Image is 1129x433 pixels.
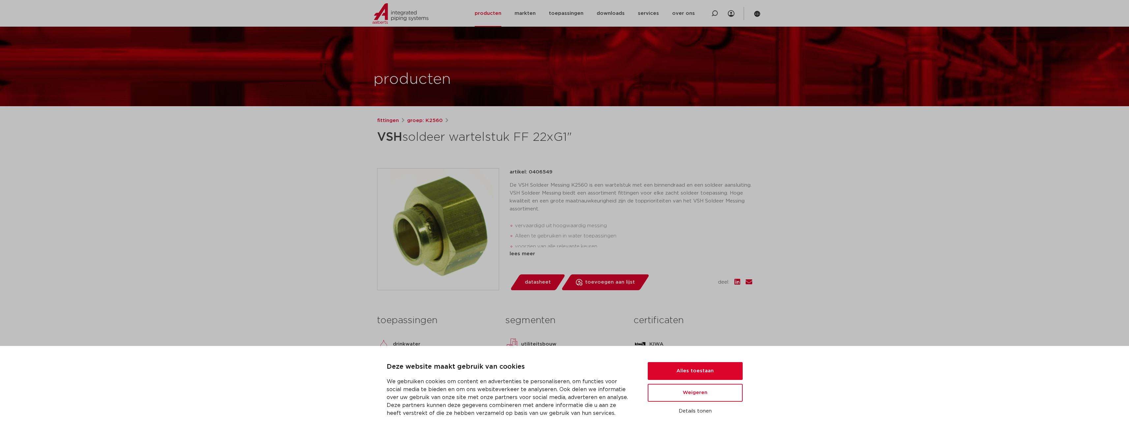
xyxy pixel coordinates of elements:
h1: producten [373,69,451,90]
li: voorzien van alle relevante keuren [515,241,752,252]
img: Product Image for VSH soldeer wartelstuk FF 22xG1" [377,169,499,290]
button: Weigeren [648,384,743,402]
button: Alles toestaan [648,362,743,380]
button: Details tonen [648,406,743,417]
strong: VSH [377,131,402,143]
img: utiliteitsbouw [505,338,519,351]
p: drinkwater [393,340,420,348]
img: drinkwater [377,338,390,351]
p: utiliteitsbouw [521,340,556,348]
a: datasheet [510,274,566,290]
h3: segmenten [505,314,624,327]
h3: certificaten [634,314,752,327]
a: groep: K2560 [407,117,443,125]
p: KIWA [649,340,664,348]
li: vervaardigd uit hoogwaardig messing [515,221,752,231]
p: We gebruiken cookies om content en advertenties te personaliseren, om functies voor social media ... [387,378,632,417]
span: toevoegen aan lijst [585,277,635,288]
h3: toepassingen [377,314,495,327]
span: datasheet [525,277,551,288]
span: deel: [718,278,729,286]
li: Alleen te gebruiken in water toepassingen [515,231,752,241]
a: fittingen [377,117,399,125]
img: KIWA [634,338,647,351]
p: De VSH Soldeer Messing K2560 is een wartelstuk met een binnendraad en een soldeer aansluiting. VS... [510,181,752,213]
h1: soldeer wartelstuk FF 22xG1" [377,127,625,147]
p: artikel: 0406549 [510,168,552,176]
div: lees meer [510,250,752,258]
p: Deze website maakt gebruik van cookies [387,362,632,372]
